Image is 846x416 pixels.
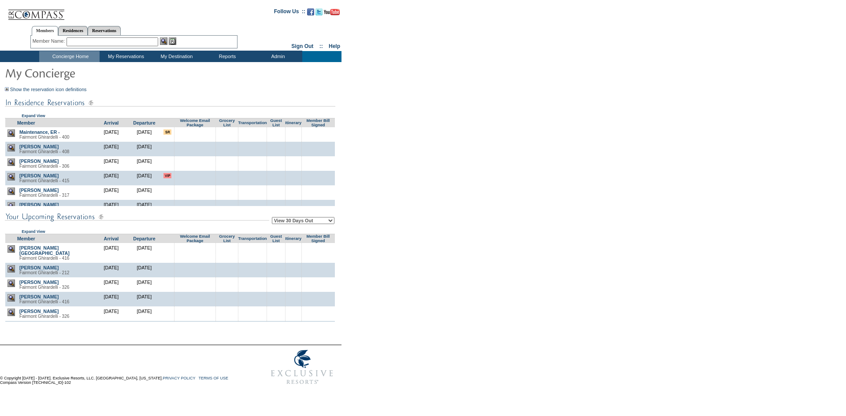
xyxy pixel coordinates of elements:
[7,129,15,137] img: view
[19,178,69,183] span: Fairmont Ghirardelli - 415
[238,236,267,241] a: Transportation
[128,171,161,185] td: [DATE]
[5,211,269,222] img: subTtlConUpcomingReservatio.gif
[128,263,161,277] td: [DATE]
[95,156,128,171] td: [DATE]
[133,236,155,241] a: Departure
[274,7,305,18] td: Follow Us ::
[180,234,210,243] a: Welcome Email Package
[133,120,155,125] a: Departure
[22,229,45,234] a: Expand View
[7,188,15,195] img: view
[307,11,314,16] a: Become our fan on Facebook
[104,120,119,125] a: Arrival
[315,8,323,15] img: Follow us on Twitter
[19,314,69,319] span: Fairmont Ghirardelli - 326
[19,158,59,164] a: [PERSON_NAME]
[291,43,313,49] a: Sign Out
[252,202,253,202] img: blank.gif
[95,277,128,292] td: [DATE]
[219,234,235,243] a: Grocery List
[7,245,15,253] img: view
[95,127,128,142] td: [DATE]
[19,144,59,149] a: [PERSON_NAME]
[19,256,69,261] span: Fairmont Ghirardelli - 416
[19,202,59,207] a: [PERSON_NAME]
[7,158,15,166] img: view
[270,118,282,127] a: Guest List
[160,37,167,45] img: View
[252,51,302,62] td: Admin
[95,243,128,263] td: [DATE]
[307,234,330,243] a: Member Bill Signed
[163,376,195,380] a: PRIVACY POLICY
[17,120,35,125] a: Member
[95,200,128,214] td: [DATE]
[252,294,253,295] img: blank.gif
[285,121,301,125] a: Itinerary
[95,263,128,277] td: [DATE]
[238,121,267,125] a: Transportation
[7,309,15,316] img: view
[7,265,15,272] img: view
[199,376,229,380] a: TERMS OF USE
[19,245,70,256] a: [PERSON_NAME][GEOGRAPHIC_DATA]
[315,11,323,16] a: Follow us on Twitter
[19,129,60,135] a: Maintenance, ER -
[7,202,15,210] img: view
[19,299,69,304] span: Fairmont Ghirardelli - 416
[128,321,161,335] td: [DATE]
[128,277,161,292] td: [DATE]
[19,270,69,275] span: Fairmont Ghirardelli - 212
[307,118,330,127] a: Member Bill Signed
[32,26,59,36] a: Members
[128,243,161,263] td: [DATE]
[19,164,69,169] span: Fairmont Ghirardelli - 306
[95,306,128,321] td: [DATE]
[263,345,341,389] img: Exclusive Resorts
[128,156,161,171] td: [DATE]
[163,173,171,178] input: VIP member
[104,236,119,241] a: Arrival
[163,129,171,135] input: There are special requests for this reservation!
[95,142,128,156] td: [DATE]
